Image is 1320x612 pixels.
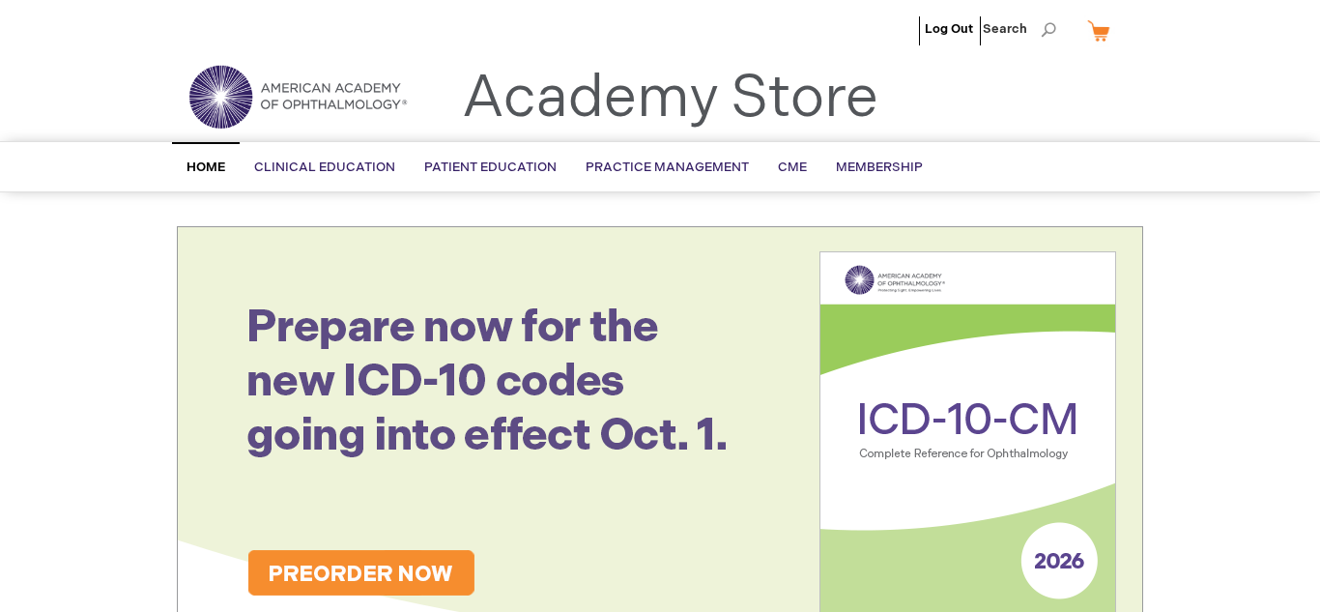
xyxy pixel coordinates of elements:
a: Academy Store [462,64,878,133]
span: CME [778,160,807,175]
span: Home [187,160,225,175]
span: Clinical Education [254,160,395,175]
span: Patient Education [424,160,557,175]
a: Log Out [925,21,973,37]
span: Search [983,10,1056,48]
span: Membership [836,160,923,175]
span: Practice Management [586,160,749,175]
